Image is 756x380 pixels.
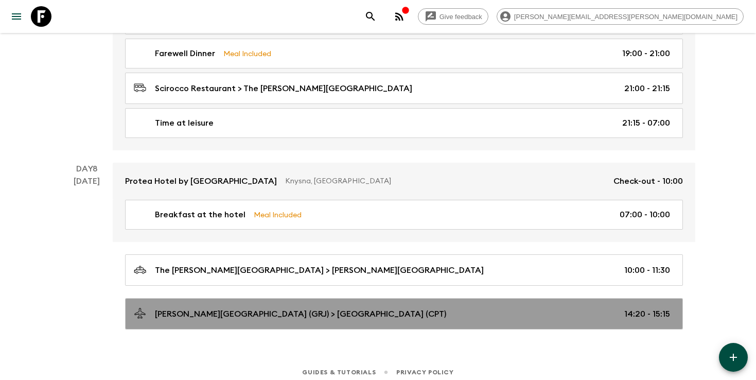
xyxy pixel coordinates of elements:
span: [PERSON_NAME][EMAIL_ADDRESS][PERSON_NAME][DOMAIN_NAME] [508,13,743,21]
p: Meal Included [254,209,302,220]
a: Scirocco Restaurant > The [PERSON_NAME][GEOGRAPHIC_DATA]21:00 - 21:15 [125,73,683,104]
p: Knysna, [GEOGRAPHIC_DATA] [285,176,605,186]
p: Protea Hotel by [GEOGRAPHIC_DATA] [125,175,277,187]
a: Time at leisure21:15 - 07:00 [125,108,683,138]
div: [PERSON_NAME][EMAIL_ADDRESS][PERSON_NAME][DOMAIN_NAME] [497,8,744,25]
p: Check-out - 10:00 [613,175,683,187]
p: 14:20 - 15:15 [624,308,670,320]
a: Protea Hotel by [GEOGRAPHIC_DATA]Knysna, [GEOGRAPHIC_DATA]Check-out - 10:00 [113,163,695,200]
p: [PERSON_NAME][GEOGRAPHIC_DATA] (GRJ) > [GEOGRAPHIC_DATA] (CPT) [155,308,446,320]
p: Breakfast at the hotel [155,209,245,221]
p: The [PERSON_NAME][GEOGRAPHIC_DATA] > [PERSON_NAME][GEOGRAPHIC_DATA] [155,264,484,277]
a: Privacy Policy [396,367,453,378]
p: 07:00 - 10:00 [620,209,670,221]
button: menu [6,6,27,27]
a: Breakfast at the hotelMeal Included07:00 - 10:00 [125,200,683,230]
p: Farewell Dinner [155,47,215,60]
span: Give feedback [434,13,488,21]
p: 21:15 - 07:00 [622,117,670,129]
a: Farewell DinnerMeal Included19:00 - 21:00 [125,39,683,68]
p: Meal Included [223,48,271,59]
a: Give feedback [418,8,488,25]
div: [DATE] [74,175,100,330]
p: 19:00 - 21:00 [622,47,670,60]
p: 10:00 - 11:30 [624,264,670,277]
a: [PERSON_NAME][GEOGRAPHIC_DATA] (GRJ) > [GEOGRAPHIC_DATA] (CPT)14:20 - 15:15 [125,298,683,330]
p: Scirocco Restaurant > The [PERSON_NAME][GEOGRAPHIC_DATA] [155,82,412,95]
p: 21:00 - 21:15 [624,82,670,95]
p: Day 8 [61,163,113,175]
a: Guides & Tutorials [302,367,376,378]
button: search adventures [360,6,381,27]
a: The [PERSON_NAME][GEOGRAPHIC_DATA] > [PERSON_NAME][GEOGRAPHIC_DATA]10:00 - 11:30 [125,254,683,286]
p: Time at leisure [155,117,214,129]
